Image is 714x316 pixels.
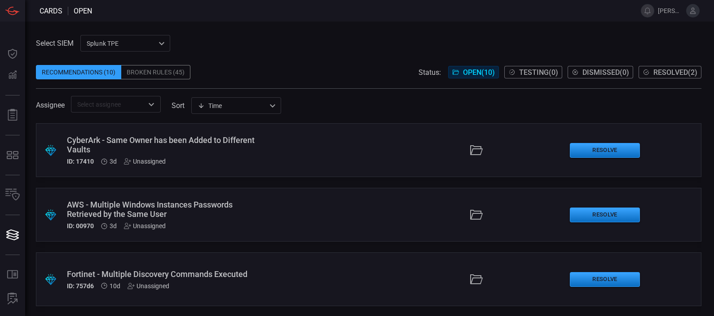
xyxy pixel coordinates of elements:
button: Dashboard [2,43,23,65]
div: Recommendations (10) [36,65,121,79]
div: Time [198,101,267,110]
input: Select assignee [74,99,143,110]
button: Testing(0) [504,66,562,78]
button: Open [145,98,158,111]
button: Detections [2,65,23,86]
button: MITRE - Detection Posture [2,144,23,166]
h5: ID: 17410 [67,158,94,165]
div: Unassigned [128,282,169,290]
button: Open(10) [448,66,499,78]
div: Broken Rules (45) [121,65,190,79]
div: AWS - Multiple Windows Instances Passwords Retrieved by the Same User [67,200,268,219]
button: Rule Catalog [2,264,23,286]
div: Fortinet - Multiple Discovery Commands Executed [67,269,268,279]
span: Sep 29, 2025 1:24 AM [110,222,117,229]
span: Resolved ( 2 ) [653,68,697,77]
span: Sep 21, 2025 6:41 AM [110,282,120,290]
h5: ID: 00970 [67,222,94,229]
button: Resolved(2) [639,66,701,78]
button: Resolve [570,208,640,222]
h5: ID: 757d6 [67,282,94,290]
div: CyberArk - Same Owner has been Added to Different Vaults [67,135,268,154]
button: Resolve [570,143,640,158]
label: sort [172,101,185,110]
span: Status: [419,68,441,77]
p: Splunk TPE [87,39,156,48]
div: Unassigned [124,158,166,165]
span: Sep 29, 2025 1:24 AM [110,158,117,165]
label: Select SIEM [36,39,74,48]
span: Dismissed ( 0 ) [582,68,629,77]
span: Testing ( 0 ) [519,68,558,77]
button: Dismissed(0) [568,66,633,78]
button: Reports [2,104,23,126]
button: ALERT ANALYSIS [2,288,23,310]
span: Open ( 10 ) [463,68,495,77]
button: Resolve [570,272,640,287]
button: Inventory [2,184,23,206]
span: Cards [40,7,62,15]
button: Cards [2,224,23,246]
span: Assignee [36,101,65,109]
span: open [74,7,92,15]
span: [PERSON_NAME][EMAIL_ADDRESS][PERSON_NAME][DOMAIN_NAME] [658,7,683,14]
div: Unassigned [124,222,166,229]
